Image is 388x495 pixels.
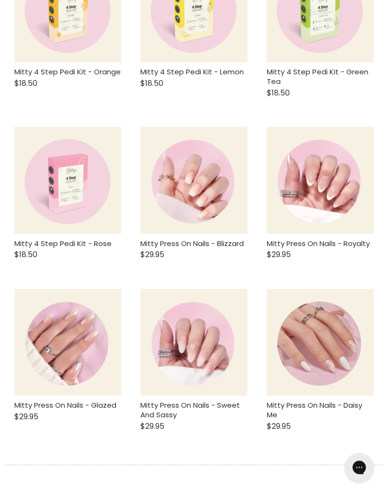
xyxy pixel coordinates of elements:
[140,127,247,234] img: Mitty Press On Nails - Blizzard
[14,78,37,89] span: $18.50
[267,289,374,396] img: Mitty Press On Nails - Daisy Me
[140,67,244,77] a: Mitty 4 Step Pedi Kit - Lemon
[267,127,374,234] img: Mitty Press On Nails - Royalty
[140,78,163,89] span: $18.50
[267,289,374,396] a: Mitty Press On Nails - Daisy Me Mitty Press On Nails - Daisy Me
[140,239,244,249] a: Mitty Press On Nails - Blizzard
[14,412,38,423] span: $29.95
[267,401,362,420] a: Mitty Press On Nails - Daisy Me
[267,421,291,432] span: $29.95
[267,67,368,87] a: Mitty 4 Step Pedi Kit - Green Tea
[140,421,164,432] span: $29.95
[14,249,37,260] span: $18.50
[14,239,112,249] a: Mitty 4 Step Pedi Kit - Rose
[267,249,291,260] span: $29.95
[267,239,370,249] a: Mitty Press On Nails - Royalty
[14,289,121,396] img: Mitty Press On Nails - Glazed
[267,88,290,99] span: $18.50
[140,289,247,396] img: Mitty Press On Nails - Sweet And Sassy
[14,401,116,411] a: Mitty Press On Nails - Glazed
[140,249,164,260] span: $29.95
[340,450,378,485] iframe: Gorgias live chat messenger
[14,67,121,77] a: Mitty 4 Step Pedi Kit - Orange
[140,401,240,420] a: Mitty Press On Nails - Sweet And Sassy
[14,127,121,234] a: Mitty 4 Step Pedi Kit - Rose Mitty 4 Step Pedi Kit - Rose
[14,127,121,234] img: Mitty 4 Step Pedi Kit - Rose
